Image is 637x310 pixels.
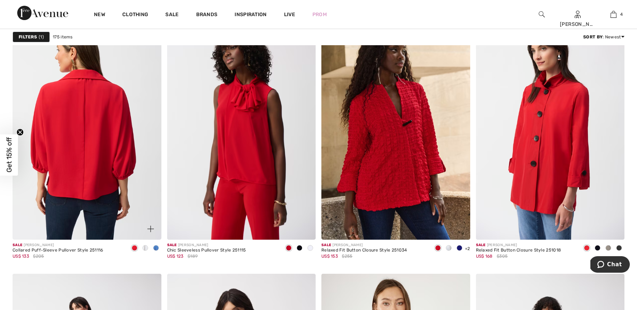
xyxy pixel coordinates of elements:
span: $255 [342,253,352,259]
div: Collared Puff-Sleeve Pullover Style 251116 [13,248,103,253]
div: Coastal blue [151,243,161,254]
span: US$ 133 [13,254,29,259]
span: Inspiration [235,11,266,19]
a: Brands [196,11,218,19]
span: Sale [321,243,331,247]
span: 4 [620,11,623,18]
span: Sale [167,243,177,247]
div: Off White [140,243,151,254]
div: Radiant red [433,243,443,254]
a: New [94,11,105,19]
span: 1 [39,34,44,40]
div: Off White [305,243,316,254]
span: Sale [13,243,22,247]
a: Collared Puff-Sleeve Pullover Style 251116. Radiant red [13,17,161,240]
div: : Newest [583,34,624,40]
img: search the website [539,10,545,19]
div: Midnight Blue [592,243,603,254]
div: Black [294,243,305,254]
div: Black [614,243,624,254]
div: Chic Sleeveless Pullover Style 251115 [167,248,246,253]
img: 1ère Avenue [17,6,68,20]
img: My Bag [610,10,617,19]
iframe: Opens a widget where you can chat to one of our agents [590,256,630,274]
img: Chic Sleeveless Pullover Style 251115. Radiant red [167,17,316,240]
span: 175 items [53,34,73,40]
a: Live [284,11,295,18]
button: Close teaser [16,129,24,136]
div: [PERSON_NAME] [476,243,561,248]
a: 4 [596,10,631,19]
div: Midnight Blue [454,243,465,254]
div: [PERSON_NAME] [321,243,407,248]
span: Sale [476,243,486,247]
span: $205 [33,253,44,259]
a: Clothing [122,11,148,19]
div: Vanilla 30 [443,243,454,254]
img: Relaxed Fit Button Closure Style 251034. Radiant red [321,17,470,240]
div: Moonstone [603,243,614,254]
div: Radiant red [129,243,140,254]
div: A [PERSON_NAME] [560,13,595,28]
a: Sign In [575,11,581,18]
img: Relaxed Fit Button Closure Style 251018. Radiant red [476,17,625,240]
span: US$ 123 [167,254,184,259]
a: Prom [312,11,327,18]
span: US$ 168 [476,254,493,259]
strong: Filters [19,34,37,40]
div: Radiant red [581,243,592,254]
div: Radiant red [283,243,294,254]
div: [PERSON_NAME] [167,243,246,248]
strong: Sort By [583,34,603,39]
span: +2 [465,246,470,251]
a: Sale [165,11,179,19]
div: Relaxed Fit Button Closure Style 251034 [321,248,407,253]
span: US$ 153 [321,254,338,259]
span: Get 15% off [5,137,13,173]
span: $189 [188,253,198,259]
div: [PERSON_NAME] [13,243,103,248]
img: My Info [575,10,581,19]
img: plus_v2.svg [147,226,154,232]
div: Relaxed Fit Button Closure Style 251018 [476,248,561,253]
span: $305 [497,253,508,259]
